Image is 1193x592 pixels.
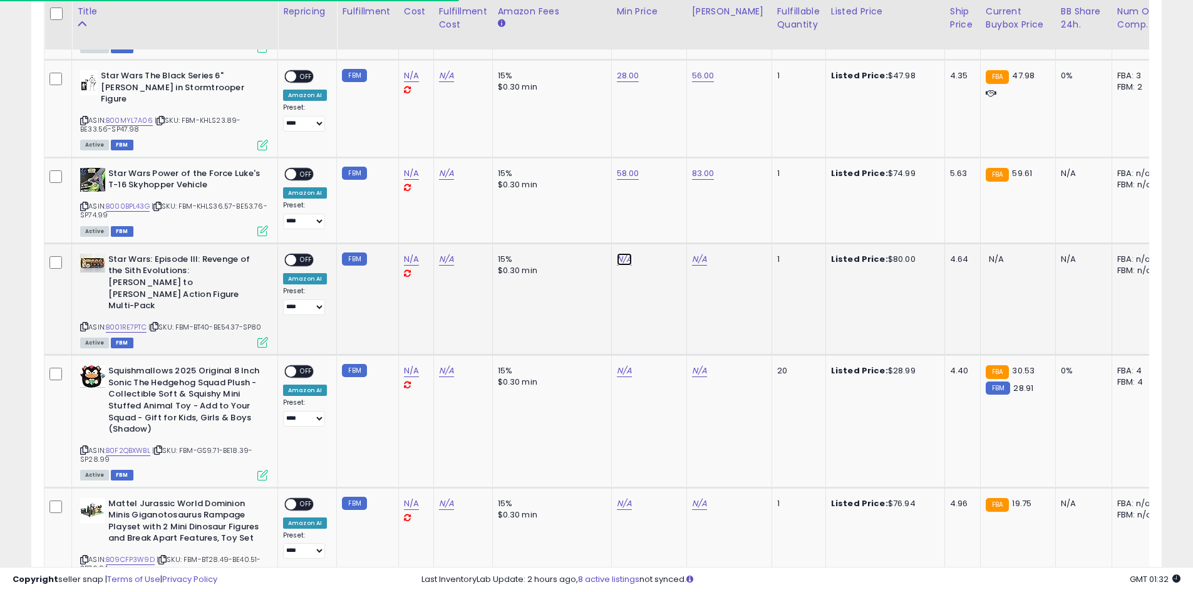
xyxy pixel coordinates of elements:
small: FBM [342,497,366,510]
a: B001RE7PTC [106,322,147,333]
img: 411UX67j7LL._SL40_.jpg [80,365,105,388]
div: 15% [498,498,602,509]
div: Num of Comp. [1117,5,1163,31]
a: N/A [439,365,454,377]
div: FBA: n/a [1117,168,1159,179]
a: N/A [439,497,454,510]
div: Last InventoryLab Update: 2 hours ago, not synced. [421,574,1180,586]
div: 0% [1061,365,1102,376]
div: ASIN: [80,168,268,235]
b: Star Wars: Episode III: Revenge of the Sith Evolutions: [PERSON_NAME] to [PERSON_NAME] Action Fig... [108,254,261,315]
a: N/A [439,167,454,180]
a: N/A [439,70,454,82]
span: 47.98 [1012,70,1035,81]
div: FBM: n/a [1117,179,1159,190]
div: 1 [777,70,816,81]
a: 8 active listings [578,573,639,585]
small: FBM [342,364,366,377]
span: FBM [111,226,133,237]
span: 19.75 [1012,497,1031,509]
div: Amazon AI [283,90,327,101]
div: 15% [498,254,602,265]
div: seller snap | | [13,574,217,586]
span: All listings currently available for purchase on Amazon [80,226,109,237]
img: 51X6dfZh+8L._SL40_.jpg [80,254,105,273]
b: Listed Price: [831,253,888,265]
span: 28.91 [1013,382,1033,394]
span: FBM [111,140,133,150]
b: Listed Price: [831,365,888,376]
span: FBM [111,338,133,348]
div: FBM: 4 [1117,376,1159,388]
strong: Copyright [13,573,58,585]
span: All listings currently available for purchase on Amazon [80,470,109,480]
a: B09CFP3W9D [106,554,155,565]
div: ASIN: [80,365,268,479]
div: Amazon AI [283,385,327,396]
div: FBM: n/a [1117,509,1159,521]
span: 2025-08-13 01:32 GMT [1130,573,1180,585]
div: FBM: n/a [1117,265,1159,276]
div: Amazon AI [283,517,327,529]
a: B000BPL43G [106,201,150,212]
div: $47.98 [831,70,935,81]
span: | SKU: FBM-GS9.71-BE18.39-SP28.99 [80,445,252,464]
div: $74.99 [831,168,935,179]
span: All listings currently available for purchase on Amazon [80,338,109,348]
div: Amazon AI [283,273,327,284]
span: OFF [296,254,316,265]
b: Listed Price: [831,497,888,509]
a: B00MYL7A06 [106,115,153,126]
div: Fulfillment [342,5,393,18]
a: N/A [404,167,419,180]
img: 41MkA1xMthL._SL40_.jpg [80,70,98,95]
div: Fulfillable Quantity [777,5,820,31]
div: Preset: [283,103,327,132]
div: Preset: [283,531,327,559]
div: FBA: n/a [1117,254,1159,265]
div: 15% [498,70,602,81]
div: 1 [777,168,816,179]
a: N/A [692,253,707,266]
div: Title [77,5,272,18]
div: $0.30 min [498,376,602,388]
div: $0.30 min [498,509,602,521]
a: 28.00 [617,70,639,82]
a: N/A [692,365,707,377]
div: FBA: n/a [1117,498,1159,509]
img: 417qWohhZiL._SL40_.jpg [80,498,105,523]
img: 51PuT-bJp4L._SL40_.jpg [80,168,105,192]
a: N/A [617,365,632,377]
div: 4.40 [950,365,971,376]
span: FBM [111,470,133,480]
div: 4.64 [950,254,971,265]
div: 1 [777,254,816,265]
span: 59.61 [1012,167,1032,179]
span: OFF [296,169,316,179]
div: $28.99 [831,365,935,376]
small: FBM [986,382,1010,395]
small: FBA [986,498,1009,512]
div: $80.00 [831,254,935,265]
div: [PERSON_NAME] [692,5,767,18]
span: N/A [989,253,1004,265]
div: Cost [404,5,428,18]
b: Listed Price: [831,70,888,81]
a: N/A [439,253,454,266]
div: FBA: 4 [1117,365,1159,376]
div: Fulfillment Cost [439,5,487,31]
div: ASIN: [80,254,268,346]
span: | SKU: FBM-BT40-BE54.37-SP80 [148,322,262,332]
div: Amazon Fees [498,5,606,18]
div: $0.30 min [498,265,602,276]
div: N/A [1061,498,1102,509]
span: | SKU: FBM-KHLS36.57-BE53.76-SP74.99 [80,201,267,220]
span: OFF [296,71,316,82]
div: Repricing [283,5,331,18]
small: FBM [342,167,366,180]
a: N/A [404,253,419,266]
div: Preset: [283,201,327,229]
div: 20 [777,365,816,376]
div: ASIN: [80,70,268,149]
div: N/A [1061,168,1102,179]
